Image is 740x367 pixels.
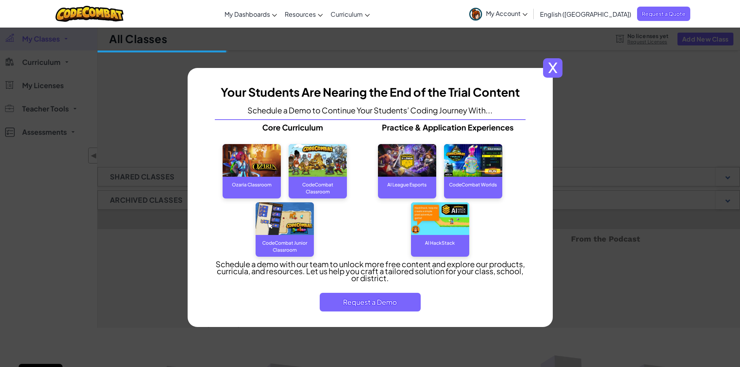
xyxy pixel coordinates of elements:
[469,8,482,21] img: avatar
[444,177,502,192] div: CodeCombat Worlds
[543,58,562,78] span: x
[281,3,327,24] a: Resources
[225,10,270,18] span: My Dashboards
[370,124,526,131] p: Practice & Application Experiences
[320,293,421,311] button: Request a Demo
[331,10,363,18] span: Curriculum
[223,144,281,177] img: Ozaria
[256,235,314,250] div: CodeCombat Junior Classroom
[247,107,493,114] p: Schedule a Demo to Continue Your Students’ Coding Journey With...
[637,7,690,21] a: Request a Quote
[536,3,635,24] a: English ([GEOGRAPHIC_DATA])
[411,202,469,235] img: AI Hackstack
[221,83,520,101] h3: Your Students Are Nearing the End of the Trial Content
[378,144,436,177] img: AI League
[540,10,631,18] span: English ([GEOGRAPHIC_DATA])
[327,3,374,24] a: Curriculum
[256,202,314,235] img: CodeCombat Junior
[215,124,370,131] p: Core Curriculum
[289,177,347,192] div: CodeCombat Classroom
[223,177,281,192] div: Ozaria Classroom
[411,235,469,250] div: AI HackStack
[289,144,347,177] img: CodeCombat
[56,6,124,22] img: CodeCombat logo
[444,144,502,177] img: CodeCombat World
[285,10,316,18] span: Resources
[221,3,281,24] a: My Dashboards
[215,261,526,282] p: Schedule a demo with our team to unlock more free content and explore our products, curricula, ​a...
[465,2,531,26] a: My Account
[486,9,528,17] span: My Account
[378,177,436,192] div: AI League Esports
